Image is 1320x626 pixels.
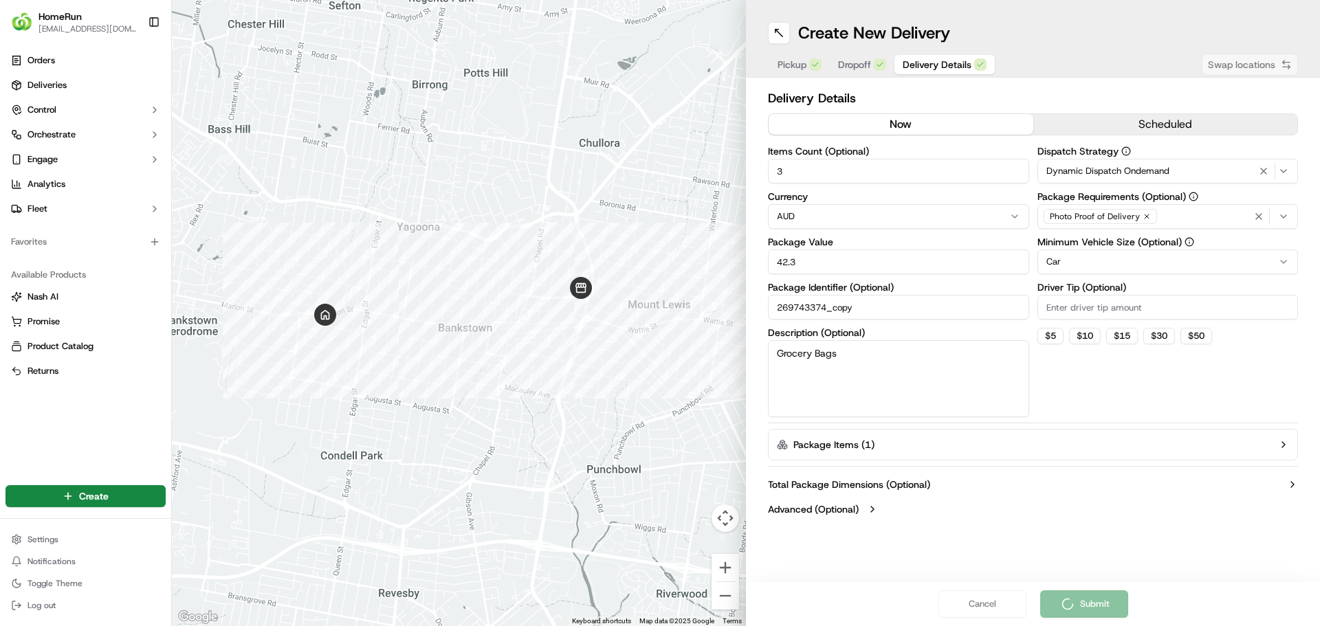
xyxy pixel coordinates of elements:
button: $30 [1143,328,1175,344]
span: Pylon [137,233,166,243]
img: Google [175,608,221,626]
input: Enter package value [768,249,1029,274]
button: Start new chat [234,135,250,152]
span: Product Catalog [27,340,93,353]
div: Available Products [5,264,166,286]
button: Package Requirements (Optional) [1189,192,1198,201]
span: API Documentation [130,199,221,213]
button: Product Catalog [5,335,166,357]
label: Description (Optional) [768,328,1029,337]
label: Package Items ( 1 ) [793,438,874,451]
button: Package Items (1) [768,429,1298,460]
button: Settings [5,530,166,549]
a: Promise [11,315,160,328]
label: Package Value [768,237,1029,247]
button: [EMAIL_ADDRESS][DOMAIN_NAME] [38,23,137,34]
button: HomeRun [38,10,82,23]
label: Total Package Dimensions (Optional) [768,478,930,491]
button: Toggle Theme [5,574,166,593]
button: Advanced (Optional) [768,502,1298,516]
a: Returns [11,365,160,377]
p: Welcome 👋 [14,55,250,77]
span: Returns [27,365,58,377]
span: Orders [27,54,55,67]
a: Powered byPylon [97,232,166,243]
span: Delivery Details [903,58,971,71]
span: Dropoff [838,58,871,71]
button: Zoom out [712,582,739,610]
span: Fleet [27,203,47,215]
input: Enter driver tip amount [1037,295,1299,320]
input: Got a question? Start typing here... [36,89,247,103]
button: Zoom in [712,554,739,581]
span: Nash AI [27,291,58,303]
a: Open this area in Google Maps (opens a new window) [175,608,221,626]
img: 1736555255976-a54dd68f-1ca7-489b-9aae-adbdc363a1c4 [14,131,38,156]
button: scheduled [1033,114,1298,135]
a: Orders [5,49,166,71]
div: Favorites [5,231,166,253]
div: We're available if you need us! [47,145,174,156]
span: Settings [27,534,58,545]
button: $50 [1180,328,1212,344]
div: 💻 [116,201,127,212]
span: Dynamic Dispatch Ondemand [1046,165,1169,177]
label: Items Count (Optional) [768,146,1029,156]
input: Enter package identifier [768,295,1029,320]
button: Fleet [5,198,166,220]
span: Analytics [27,178,65,190]
button: Photo Proof of Delivery [1037,204,1299,229]
button: $15 [1106,328,1138,344]
label: Currency [768,192,1029,201]
span: Engage [27,153,58,166]
a: 📗Knowledge Base [8,194,111,219]
button: Promise [5,311,166,333]
label: Driver Tip (Optional) [1037,282,1299,292]
span: Deliveries [27,79,67,91]
span: Photo Proof of Delivery [1050,211,1140,222]
label: Package Identifier (Optional) [768,282,1029,292]
div: 📗 [14,201,25,212]
button: Orchestrate [5,124,166,146]
span: Log out [27,600,56,611]
input: Enter number of items [768,159,1029,183]
span: Map data ©2025 Google [639,617,714,625]
button: HomeRunHomeRun[EMAIL_ADDRESS][DOMAIN_NAME] [5,5,142,38]
h1: Create New Delivery [798,22,950,44]
a: Nash AI [11,291,160,303]
a: Deliveries [5,74,166,96]
div: Start new chat [47,131,225,145]
button: Minimum Vehicle Size (Optional) [1185,237,1194,247]
button: $5 [1037,328,1064,344]
button: Total Package Dimensions (Optional) [768,478,1298,491]
a: Terms (opens in new tab) [723,617,742,625]
button: now [769,114,1033,135]
button: Create [5,485,166,507]
button: Log out [5,596,166,615]
span: Orchestrate [27,128,76,141]
textarea: Grocery Bags [768,340,1029,417]
span: Pickup [778,58,806,71]
button: Returns [5,360,166,382]
span: Notifications [27,556,76,567]
h2: Delivery Details [768,89,1298,108]
button: $10 [1069,328,1101,344]
span: Knowledge Base [27,199,105,213]
button: Map camera controls [712,504,739,532]
button: Notifications [5,552,166,571]
a: 💻API Documentation [111,194,226,219]
button: Dynamic Dispatch Ondemand [1037,159,1299,183]
span: Control [27,104,56,116]
a: Analytics [5,173,166,195]
button: Dispatch Strategy [1121,146,1131,156]
button: Control [5,99,166,121]
button: Engage [5,148,166,170]
span: Create [79,489,109,503]
a: Product Catalog [11,340,160,353]
label: Advanced (Optional) [768,502,859,516]
button: Keyboard shortcuts [572,616,631,626]
label: Dispatch Strategy [1037,146,1299,156]
button: Nash AI [5,286,166,308]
